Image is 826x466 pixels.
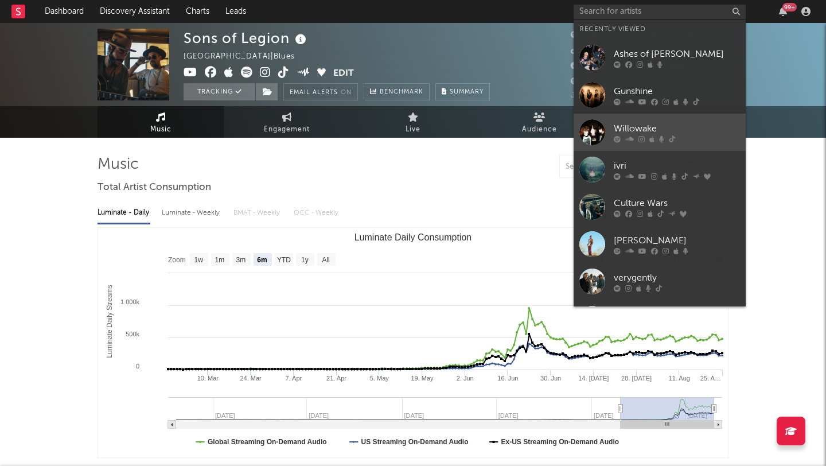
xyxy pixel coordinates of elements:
[184,29,309,48] div: Sons of Legion
[277,256,291,264] text: YTD
[574,114,746,151] a: Willowake
[614,234,740,247] div: [PERSON_NAME]
[283,83,358,100] button: Email AlertsOn
[326,375,346,382] text: 21. Apr
[450,89,484,95] span: Summary
[574,5,746,19] input: Search for artists
[257,256,267,264] text: 6m
[322,256,329,264] text: All
[497,375,518,382] text: 16. Jun
[208,438,327,446] text: Global Streaming On-Demand Audio
[571,78,692,86] span: 1,402,959 Monthly Listeners
[215,256,225,264] text: 1m
[106,285,114,358] text: Luminate Daily Streams
[380,86,423,99] span: Benchmark
[614,47,740,61] div: Ashes of [PERSON_NAME]
[354,232,472,242] text: Luminate Daily Consumption
[150,123,172,137] span: Music
[621,375,652,382] text: 28. [DATE]
[285,375,302,382] text: 7. Apr
[224,106,350,138] a: Engagement
[197,375,219,382] text: 10. Mar
[614,84,740,98] div: Gunshine
[350,106,476,138] a: Live
[136,363,139,370] text: 0
[782,3,797,11] div: 99 +
[578,375,609,382] text: 14. [DATE]
[476,106,602,138] a: Audience
[574,151,746,188] a: ivri
[574,76,746,114] a: Gunshine
[779,7,787,16] button: 99+
[571,32,615,39] span: 218,447
[574,226,746,263] a: [PERSON_NAME]
[501,438,619,446] text: Ex-US Streaming On-Demand Audio
[522,123,557,137] span: Audience
[264,123,310,137] span: Engagement
[614,122,740,135] div: Willowake
[571,63,622,70] span: 1,100,000
[574,188,746,226] a: Culture Wars
[98,106,224,138] a: Music
[184,50,308,64] div: [GEOGRAPHIC_DATA] | Blues
[457,375,474,382] text: 2. Jun
[435,83,490,100] button: Summary
[364,83,430,100] a: Benchmark
[126,331,139,337] text: 500k
[301,256,309,264] text: 1y
[236,256,246,264] text: 3m
[406,123,420,137] span: Live
[614,159,740,173] div: ivri
[571,47,615,55] span: 528,100
[333,67,354,81] button: Edit
[120,298,140,305] text: 1 000k
[98,228,728,457] svg: Luminate Daily Consumption
[341,90,352,96] em: On
[669,375,690,382] text: 11. Aug
[574,263,746,300] a: verygently
[370,375,389,382] text: 5. May
[540,375,561,382] text: 30. Jun
[560,162,681,172] input: Search by song name or URL
[574,39,746,76] a: Ashes of [PERSON_NAME]
[98,181,211,195] span: Total Artist Consumption
[240,375,262,382] text: 24. Mar
[574,300,746,337] a: [PERSON_NAME]
[98,203,150,223] div: Luminate - Daily
[194,256,204,264] text: 1w
[361,438,469,446] text: US Streaming On-Demand Audio
[579,22,740,36] div: Recently Viewed
[162,203,222,223] div: Luminate - Weekly
[411,375,434,382] text: 19. May
[614,271,740,285] div: verygently
[168,256,186,264] text: Zoom
[571,92,638,99] span: Jump Score: 88.1
[614,196,740,210] div: Culture Wars
[700,375,721,382] text: 25. A…
[184,83,255,100] button: Tracking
